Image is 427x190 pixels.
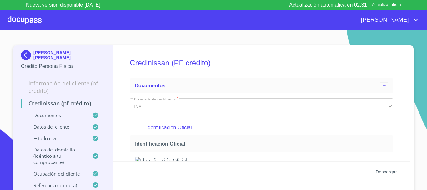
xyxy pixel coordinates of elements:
[356,15,412,25] span: [PERSON_NAME]
[135,141,390,147] span: Identificación Oficial
[135,83,165,88] span: Documentos
[21,50,33,60] img: Docupass spot blue
[21,135,92,141] p: Estado Civil
[21,124,92,130] p: Datos del cliente
[21,171,92,177] p: Ocupación del Cliente
[376,168,397,176] span: Descargar
[289,1,367,9] p: Actualización automatica en 02:31
[146,124,377,131] p: Identificación Oficial
[130,98,393,115] div: INE
[21,63,105,70] p: Crédito Persona Física
[21,80,105,95] p: Información del cliente (PF crédito)
[21,146,92,165] p: Datos del domicilio (idéntico a tu comprobante)
[373,166,399,178] button: Descargar
[21,50,105,63] div: [PERSON_NAME] [PERSON_NAME]
[356,15,419,25] button: account of current user
[21,100,105,107] p: Credinissan (PF crédito)
[135,157,388,164] img: Identificación Oficial
[130,50,393,76] h5: Credinissan (PF crédito)
[21,112,92,118] p: Documentos
[21,182,92,188] p: Referencia (primera)
[26,1,100,9] p: Nueva versión disponible [DATE]
[33,50,105,60] p: [PERSON_NAME] [PERSON_NAME]
[372,2,401,8] span: Actualizar ahora
[130,78,393,93] div: Documentos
